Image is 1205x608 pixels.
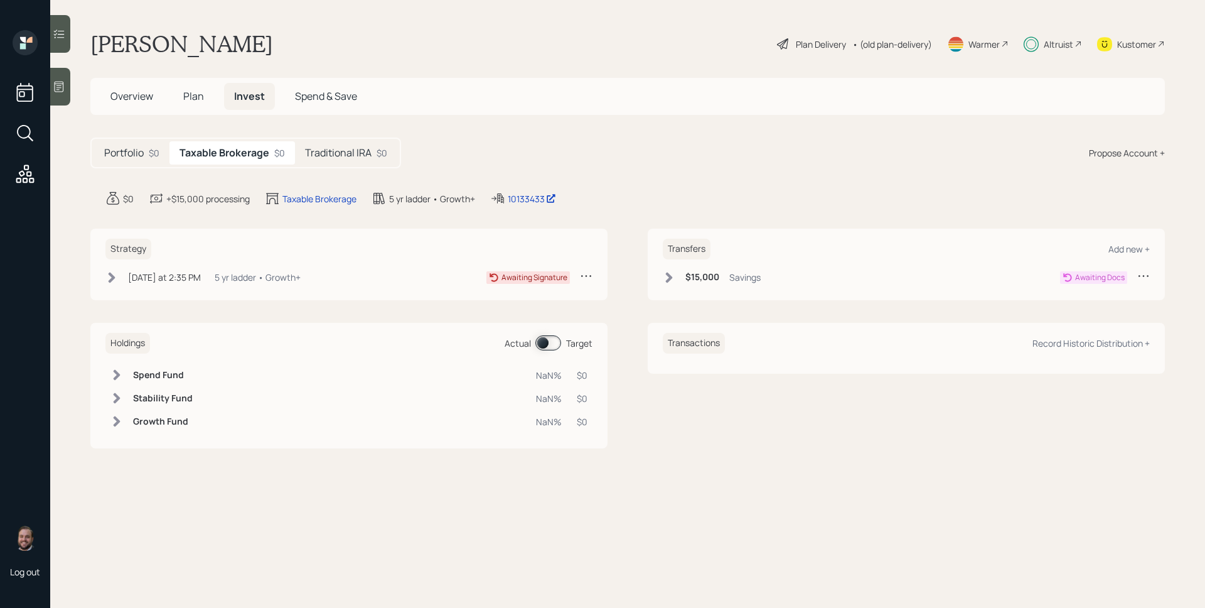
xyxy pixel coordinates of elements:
[729,271,761,284] div: Savings
[110,89,153,103] span: Overview
[663,239,710,259] h6: Transfers
[10,566,40,578] div: Log out
[508,192,556,205] div: 10133433
[1089,146,1165,160] div: Propose Account +
[183,89,204,103] span: Plan
[536,392,562,405] div: NaN%
[133,370,193,381] h6: Spend Fund
[852,38,932,51] div: • (old plan-delivery)
[577,369,587,382] div: $0
[566,337,592,350] div: Target
[179,147,269,159] h5: Taxable Brokerage
[577,415,587,428] div: $0
[149,146,159,160] div: $0
[105,333,150,354] h6: Holdings
[90,30,273,58] h1: [PERSON_NAME]
[1075,272,1125,283] div: Awaiting Docs
[13,526,38,551] img: james-distasi-headshot.png
[1108,243,1150,255] div: Add new +
[123,192,134,205] div: $0
[389,192,475,205] div: 5 yr ladder • Growth+
[104,147,144,159] h5: Portfolio
[1032,337,1150,349] div: Record Historic Distribution +
[215,271,301,284] div: 5 yr ladder • Growth+
[1117,38,1156,51] div: Kustomer
[577,392,587,405] div: $0
[274,146,285,160] div: $0
[968,38,1000,51] div: Warmer
[166,192,250,205] div: +$15,000 processing
[282,192,356,205] div: Taxable Brokerage
[663,333,725,354] h6: Transactions
[505,337,531,350] div: Actual
[796,38,846,51] div: Plan Delivery
[1044,38,1073,51] div: Altruist
[133,416,193,427] h6: Growth Fund
[685,272,719,283] h6: $15,000
[133,393,193,404] h6: Stability Fund
[377,146,387,160] div: $0
[105,239,151,259] h6: Strategy
[305,147,372,159] h5: Traditional IRA
[128,271,201,284] div: [DATE] at 2:35 PM
[295,89,357,103] span: Spend & Save
[234,89,265,103] span: Invest
[536,369,562,382] div: NaN%
[536,415,562,428] div: NaN%
[501,272,567,283] div: Awaiting Signature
